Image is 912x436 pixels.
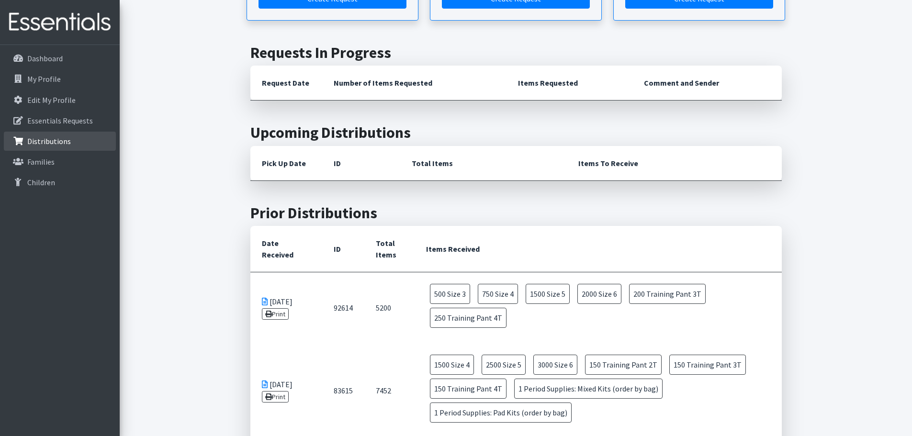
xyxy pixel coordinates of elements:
[27,95,76,105] p: Edit My Profile
[27,157,55,167] p: Families
[4,69,116,89] a: My Profile
[27,74,61,84] p: My Profile
[669,355,746,375] span: 150 Training Pant 3T
[4,111,116,130] a: Essentials Requests
[27,136,71,146] p: Distributions
[4,152,116,171] a: Families
[629,284,706,304] span: 200 Training Pant 3T
[4,49,116,68] a: Dashboard
[322,226,364,272] th: ID
[322,272,364,344] td: 92614
[364,272,415,344] td: 5200
[478,284,518,304] span: 750 Size 4
[577,284,621,304] span: 2000 Size 6
[27,178,55,187] p: Children
[27,116,93,125] p: Essentials Requests
[430,308,507,328] span: 250 Training Pant 4T
[27,54,63,63] p: Dashboard
[533,355,577,375] span: 3000 Size 6
[250,204,782,222] h2: Prior Distributions
[262,308,289,320] a: Print
[526,284,570,304] span: 1500 Size 5
[567,146,782,181] th: Items To Receive
[250,146,322,181] th: Pick Up Date
[250,66,322,101] th: Request Date
[250,44,782,62] h2: Requests In Progress
[250,272,322,344] td: [DATE]
[482,355,526,375] span: 2500 Size 5
[430,355,474,375] span: 1500 Size 4
[262,391,289,402] a: Print
[430,284,470,304] span: 500 Size 3
[400,146,567,181] th: Total Items
[4,132,116,151] a: Distributions
[430,379,507,399] span: 150 Training Pant 4T
[430,402,572,423] span: 1 Period Supplies: Pad Kits (order by bag)
[322,66,507,101] th: Number of Items Requested
[507,66,632,101] th: Items Requested
[4,90,116,110] a: Edit My Profile
[250,226,322,272] th: Date Received
[250,123,782,142] h2: Upcoming Distributions
[632,66,781,101] th: Comment and Sender
[585,355,662,375] span: 150 Training Pant 2T
[415,226,782,272] th: Items Received
[4,173,116,192] a: Children
[322,146,400,181] th: ID
[364,226,415,272] th: Total Items
[4,6,116,38] img: HumanEssentials
[514,379,663,399] span: 1 Period Supplies: Mixed Kits (order by bag)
